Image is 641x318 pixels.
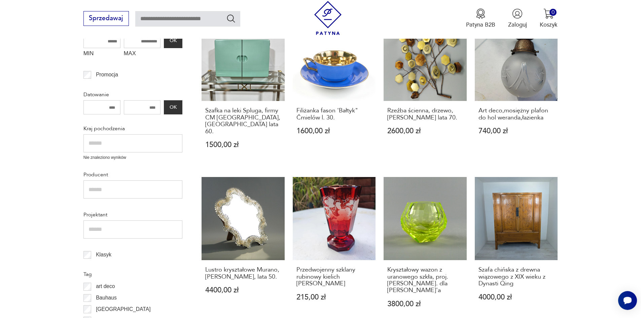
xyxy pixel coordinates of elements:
[96,250,111,259] p: Klasyk
[164,100,182,114] button: OK
[475,18,558,164] a: Art deco,mosiężny plafon do hol weranda,łazienkaArt deco,mosiężny plafon do hol weranda,łazienka7...
[83,154,182,161] p: Nie znaleziono wyników
[83,16,129,22] a: Sprzedawaj
[96,293,117,302] p: Bauhaus
[96,70,118,79] p: Promocja
[466,8,495,29] button: Patyna B2B
[164,34,182,48] button: OK
[205,107,281,135] h3: Szafka na leki Spluga, firmy CM [GEOGRAPHIC_DATA], [GEOGRAPHIC_DATA] lata 60.
[478,107,554,121] h3: Art deco,mosiężny plafon do hol weranda,łazienka
[83,48,120,61] label: MIN
[205,141,281,148] p: 1500,00 zł
[478,267,554,287] h3: Szafa chińska z drewna wiązowego z XIX wieku z Dynasti Qing
[478,128,554,135] p: 740,00 zł
[387,301,463,308] p: 3800,00 zł
[296,294,372,301] p: 215,00 zł
[226,13,236,23] button: Szukaj
[205,287,281,294] p: 4400,00 zł
[543,8,554,19] img: Ikona koszyka
[466,8,495,29] a: Ikona medaluPatyna B2B
[387,128,463,135] p: 2600,00 zł
[205,267,281,280] h3: Lustro kryształowe Murano, [PERSON_NAME], lata 50.
[508,21,527,29] p: Zaloguj
[384,18,467,164] a: Rzeźba ścienna, drzewo, Curtis Jare lata 70.Rzeźba ścienna, drzewo, [PERSON_NAME] lata 70.2600,00 zł
[83,210,182,219] p: Projektant
[478,294,554,301] p: 4000,00 zł
[387,267,463,294] h3: Kryształowy wazon z uranowego szkła, proj. [PERSON_NAME]. dla [PERSON_NAME]'a
[293,18,376,164] a: Filiżanka fason 'Bałtyk" Ćmielów l. 30.Filiżanka fason 'Bałtyk" Ćmielów l. 30.1600,00 zł
[296,267,372,287] h3: Przedwojenny szklany rubinowy kielich [PERSON_NAME]
[540,8,558,29] button: 0Koszyk
[96,305,150,314] p: [GEOGRAPHIC_DATA]
[83,270,182,279] p: Tag
[475,8,486,19] img: Ikona medalu
[508,8,527,29] button: Zaloguj
[549,9,557,16] div: 0
[387,107,463,121] h3: Rzeźba ścienna, drzewo, [PERSON_NAME] lata 70.
[618,291,637,310] iframe: Smartsupp widget button
[83,170,182,179] p: Producent
[83,124,182,133] p: Kraj pochodzenia
[512,8,523,19] img: Ikonka użytkownika
[540,21,558,29] p: Koszyk
[124,48,161,61] label: MAX
[83,11,129,26] button: Sprzedawaj
[96,282,115,291] p: art deco
[83,90,182,99] p: Datowanie
[202,18,285,164] a: Szafka na leki Spluga, firmy CM Torino, Italy lata 60.Szafka na leki Spluga, firmy CM [GEOGRAPHIC...
[311,1,345,35] img: Patyna - sklep z meblami i dekoracjami vintage
[296,107,372,121] h3: Filiżanka fason 'Bałtyk" Ćmielów l. 30.
[466,21,495,29] p: Patyna B2B
[296,128,372,135] p: 1600,00 zł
